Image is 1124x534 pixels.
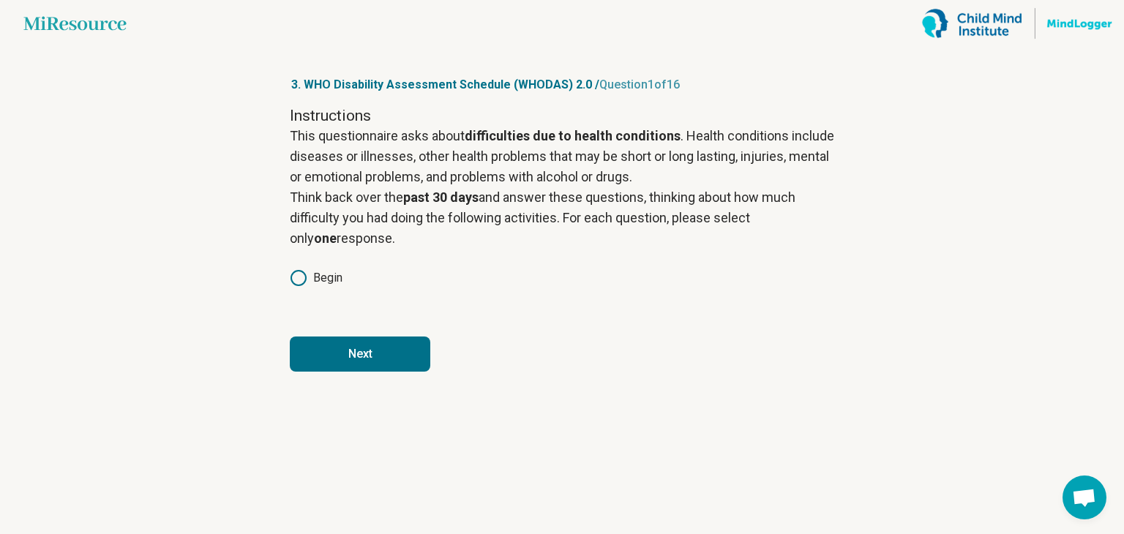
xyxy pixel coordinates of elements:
label: Begin [290,269,342,287]
div: Open chat [1063,475,1106,519]
p: Think back over the and answer these questions, thinking about how much difficulty you had doing ... [290,187,834,249]
strong: past 30 days [403,189,479,205]
span: Question 1 of 16 [599,78,680,91]
button: Next [290,336,430,372]
strong: one [314,230,337,246]
h2: Instructions [290,105,834,126]
strong: difficulties due to health conditions [465,128,681,143]
p: This questionnaire asks about . Health conditions include diseases or illnesses, other health pro... [290,126,834,187]
p: 3. WHO Disability Assessment Schedule (WHODAS) 2.0 / [290,76,834,94]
